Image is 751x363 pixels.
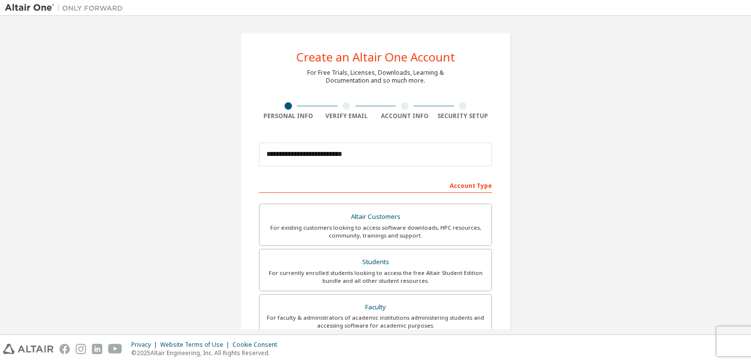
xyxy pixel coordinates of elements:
div: Create an Altair One Account [296,51,455,63]
img: altair_logo.svg [3,344,54,354]
img: facebook.svg [59,344,70,354]
img: Altair One [5,3,128,13]
div: Website Terms of Use [160,341,232,349]
div: Privacy [131,341,160,349]
div: Verify Email [318,112,376,120]
img: linkedin.svg [92,344,102,354]
div: Altair Customers [265,210,486,224]
div: For currently enrolled students looking to access the free Altair Student Edition bundle and all ... [265,269,486,285]
img: instagram.svg [76,344,86,354]
div: Personal Info [259,112,318,120]
p: © 2025 Altair Engineering, Inc. All Rights Reserved. [131,349,283,357]
div: Security Setup [434,112,492,120]
div: For faculty & administrators of academic institutions administering students and accessing softwa... [265,314,486,330]
div: For existing customers looking to access software downloads, HPC resources, community, trainings ... [265,224,486,240]
div: Account Type [259,177,492,193]
img: youtube.svg [108,344,122,354]
div: Faculty [265,301,486,314]
div: Students [265,255,486,269]
div: Cookie Consent [232,341,283,349]
div: Account Info [375,112,434,120]
div: For Free Trials, Licenses, Downloads, Learning & Documentation and so much more. [307,69,444,85]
